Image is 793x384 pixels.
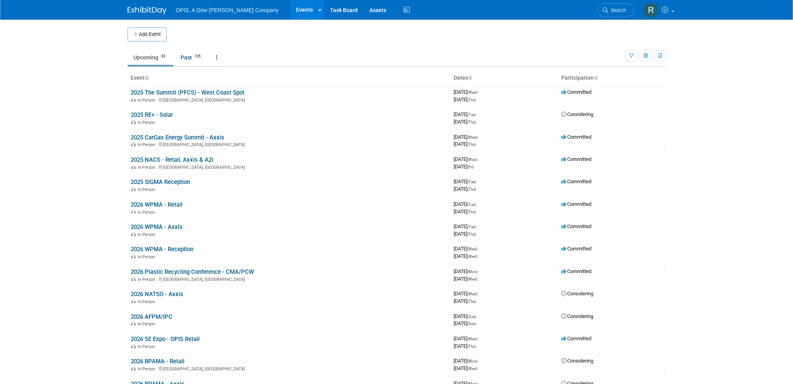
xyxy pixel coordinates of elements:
[131,232,136,236] img: In-Person Event
[131,254,136,258] img: In-Person Event
[467,247,477,251] span: (Wed)
[131,141,447,147] div: [GEOGRAPHIC_DATA], [GEOGRAPHIC_DATA]
[477,179,478,184] span: -
[561,336,591,341] span: Committed
[467,120,476,124] span: (Thu)
[131,366,136,370] img: In-Person Event
[454,164,474,170] span: [DATE]
[467,337,477,341] span: (Wed)
[467,165,474,169] span: (Fri)
[128,27,167,41] button: Add Event
[176,7,279,13] span: OPIS, A Dow [PERSON_NAME] Company
[561,89,591,95] span: Committed
[467,299,476,304] span: (Thu)
[131,223,183,230] a: 2026 WPMA - Axxis
[131,120,136,124] img: In-Person Event
[454,134,480,140] span: [DATE]
[454,298,476,304] span: [DATE]
[477,111,478,117] span: -
[479,291,480,296] span: -
[467,270,477,274] span: (Mon)
[131,277,136,281] img: In-Person Event
[454,201,478,207] span: [DATE]
[467,98,476,102] span: (Thu)
[454,343,476,349] span: [DATE]
[479,268,480,274] span: -
[131,299,136,303] img: In-Person Event
[644,3,658,18] img: Renee Ortner
[131,321,136,325] img: In-Person Event
[145,75,149,81] a: Sort by Event Name
[561,268,591,274] span: Committed
[561,246,591,252] span: Committed
[131,111,173,118] a: 2025 RE+ - Solar
[454,365,477,371] span: [DATE]
[467,366,477,371] span: (Wed)
[138,232,158,237] span: In-Person
[561,156,591,162] span: Committed
[131,365,447,371] div: [GEOGRAPHIC_DATA], [GEOGRAPHIC_DATA]
[479,89,480,95] span: -
[454,358,480,364] span: [DATE]
[131,96,447,103] div: [GEOGRAPHIC_DATA], [GEOGRAPHIC_DATA]
[138,98,158,103] span: In-Person
[131,134,224,141] a: 2025 CarGas Energy Summit - Axxis
[454,320,476,326] span: [DATE]
[192,54,203,59] span: 105
[131,89,245,96] a: 2025 The Summit (PFCS) - West Coast Spot
[467,180,476,184] span: (Tue)
[454,209,476,214] span: [DATE]
[454,268,480,274] span: [DATE]
[131,98,136,102] img: In-Person Event
[454,336,480,341] span: [DATE]
[561,313,593,319] span: Considering
[138,165,158,170] span: In-Person
[454,246,480,252] span: [DATE]
[467,210,476,214] span: (Thu)
[467,225,476,229] span: (Tue)
[138,210,158,215] span: In-Person
[561,111,593,117] span: Considering
[454,276,477,282] span: [DATE]
[131,210,136,214] img: In-Person Event
[467,135,477,139] span: (Wed)
[454,231,476,237] span: [DATE]
[561,223,591,229] span: Committed
[138,277,158,282] span: In-Person
[131,142,136,146] img: In-Person Event
[467,202,476,207] span: (Tue)
[138,366,158,371] span: In-Person
[561,291,593,296] span: Considering
[561,201,591,207] span: Committed
[467,292,477,296] span: (Wed)
[131,358,185,365] a: 2026 BPAMA - Retail
[454,141,476,147] span: [DATE]
[454,253,477,259] span: [DATE]
[479,336,480,341] span: -
[131,246,193,253] a: 2026 WPMA - Reception
[131,201,183,208] a: 2026 WPMA - Retail
[131,165,136,169] img: In-Person Event
[131,156,213,163] a: 2025 NACS - Retail, Axxis & A2i
[138,142,158,147] span: In-Person
[454,111,478,117] span: [DATE]
[138,254,158,259] span: In-Person
[454,96,476,102] span: [DATE]
[454,89,480,95] span: [DATE]
[138,344,158,349] span: In-Person
[454,186,476,192] span: [DATE]
[138,120,158,125] span: In-Person
[159,54,167,59] span: 33
[138,299,158,304] span: In-Person
[561,179,591,184] span: Committed
[594,75,598,81] a: Sort by Participation Type
[479,134,480,140] span: -
[451,71,558,85] th: Dates
[561,134,591,140] span: Committed
[477,201,478,207] span: -
[138,187,158,192] span: In-Person
[479,358,480,364] span: -
[131,313,172,320] a: 2026 AFPM/IPC
[454,223,478,229] span: [DATE]
[479,246,480,252] span: -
